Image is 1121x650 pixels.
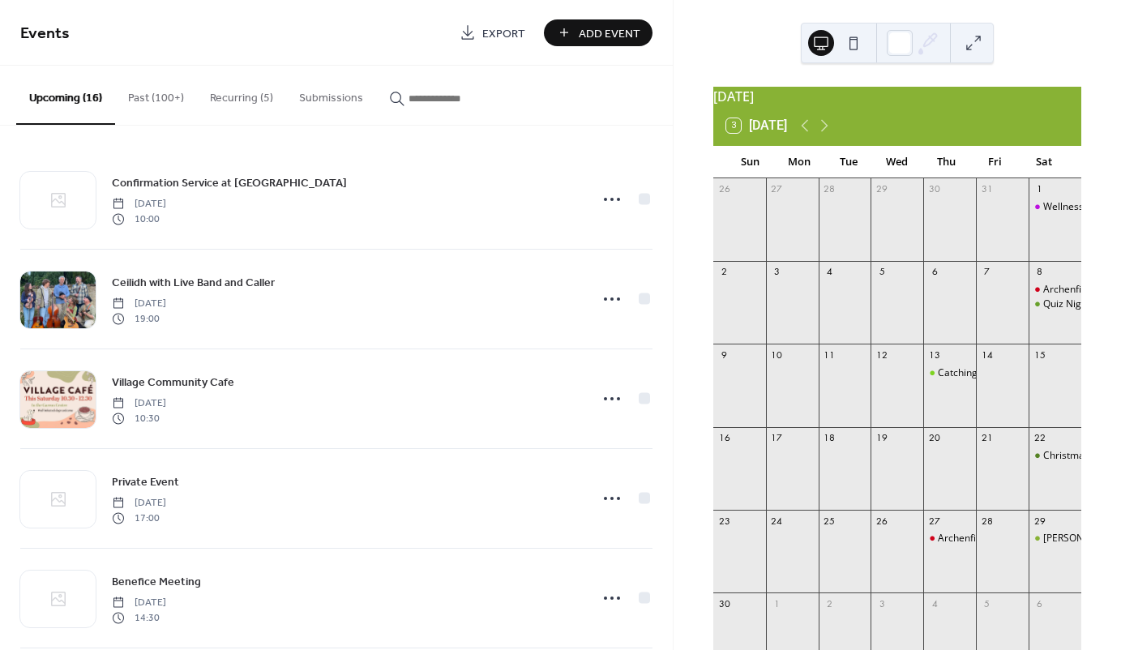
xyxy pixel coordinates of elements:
span: 17:00 [112,511,166,525]
div: Archenfield Energy Day [1029,283,1081,297]
button: 3[DATE] [721,114,793,137]
button: Submissions [286,66,376,123]
div: 8 [1033,266,1046,278]
div: 2 [824,597,836,609]
div: 11 [824,349,836,361]
div: 16 [718,432,730,444]
div: 30 [928,183,940,195]
div: Ross District Bell Ringers [1029,532,1081,545]
div: 1 [771,597,783,609]
span: [DATE] [112,596,166,610]
div: 28 [824,183,836,195]
span: 19:00 [112,311,166,326]
div: 21 [981,432,993,444]
div: Wellness Event [1029,200,1081,214]
span: Add Event [579,25,640,42]
div: 31 [981,183,993,195]
div: Wellness Event [1043,200,1111,214]
span: [DATE] [112,197,166,212]
a: Export [447,19,537,46]
span: [DATE] [112,396,166,411]
div: 5 [875,266,888,278]
div: Thu [922,146,970,178]
div: Archenfield Dark Skies Presentation [938,532,1100,545]
div: 18 [824,432,836,444]
div: 7 [981,266,993,278]
div: Sat [1020,146,1068,178]
a: Benefice Meeting [112,572,201,591]
div: 6 [928,266,940,278]
span: Village Community Cafe [112,374,234,391]
div: [DATE] [713,87,1081,106]
div: 29 [1033,515,1046,527]
div: 26 [718,183,730,195]
div: Wed [873,146,922,178]
div: Mon [775,146,824,178]
span: Export [482,25,525,42]
a: Private Event [112,473,179,491]
div: 10 [771,349,783,361]
div: 3 [875,597,888,609]
a: Ceilidh with Live Band and Caller [112,273,275,292]
div: 17 [771,432,783,444]
span: Events [20,18,70,49]
a: Confirmation Service at [GEOGRAPHIC_DATA] [112,173,347,192]
div: 19 [875,432,888,444]
span: Benefice Meeting [112,574,201,591]
span: 10:30 [112,411,166,425]
span: 14:30 [112,610,166,625]
div: 29 [875,183,888,195]
div: 2 [718,266,730,278]
div: Sun [726,146,775,178]
div: 27 [771,183,783,195]
div: 14 [981,349,993,361]
div: 23 [718,515,730,527]
span: Ceilidh with Live Band and Caller [112,275,275,292]
div: 24 [771,515,783,527]
a: Village Community Cafe [112,373,234,391]
div: Fri [970,146,1019,178]
div: 12 [875,349,888,361]
div: 1 [1033,183,1046,195]
span: [DATE] [112,496,166,511]
button: Add Event [544,19,652,46]
div: Quiz Night at The Garron Centre [1029,297,1081,311]
span: Private Event [112,474,179,491]
div: Archenfield Dark Skies Presentation [923,532,976,545]
div: Catching the Dream - the story of Llangarron's new Vineyard [923,366,976,380]
button: Recurring (5) [197,66,286,123]
div: 6 [1033,597,1046,609]
div: 30 [718,597,730,609]
div: 26 [875,515,888,527]
div: 25 [824,515,836,527]
div: 5 [981,597,993,609]
span: [DATE] [112,297,166,311]
button: Past (100+) [115,66,197,123]
div: 3 [771,266,783,278]
span: Confirmation Service at [GEOGRAPHIC_DATA] [112,175,347,192]
div: 9 [718,349,730,361]
span: 10:00 [112,212,166,226]
div: Christmas Market [1029,449,1081,463]
div: 13 [928,349,940,361]
div: 27 [928,515,940,527]
button: Upcoming (16) [16,66,115,125]
div: Tue [824,146,872,178]
div: 22 [1033,432,1046,444]
div: 20 [928,432,940,444]
div: 4 [824,266,836,278]
div: 4 [928,597,940,609]
div: 28 [981,515,993,527]
div: 15 [1033,349,1046,361]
